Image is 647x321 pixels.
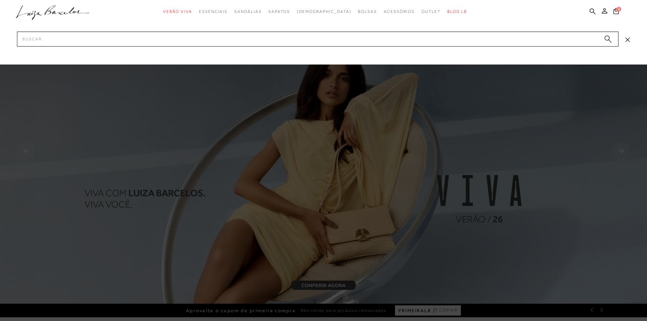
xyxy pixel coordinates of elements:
a: BLOG LB [447,5,467,18]
a: categoryNavScreenReaderText [358,5,377,18]
button: 0 [611,7,621,17]
span: Sapatos [268,9,290,14]
a: categoryNavScreenReaderText [163,5,192,18]
span: Sandálias [234,9,262,14]
span: Bolsas [358,9,377,14]
span: Essenciais [199,9,228,14]
a: categoryNavScreenReaderText [268,5,290,18]
span: 0 [616,7,621,12]
a: categoryNavScreenReaderText [384,5,415,18]
span: BLOG LB [447,9,467,14]
span: Outlet [421,9,441,14]
span: Verão Viva [163,9,192,14]
a: categoryNavScreenReaderText [421,5,441,18]
a: categoryNavScreenReaderText [234,5,262,18]
a: noSubCategoriesText [297,5,352,18]
span: [DEMOGRAPHIC_DATA] [297,9,352,14]
a: categoryNavScreenReaderText [199,5,228,18]
input: Buscar. [17,32,618,47]
span: Acessórios [384,9,415,14]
